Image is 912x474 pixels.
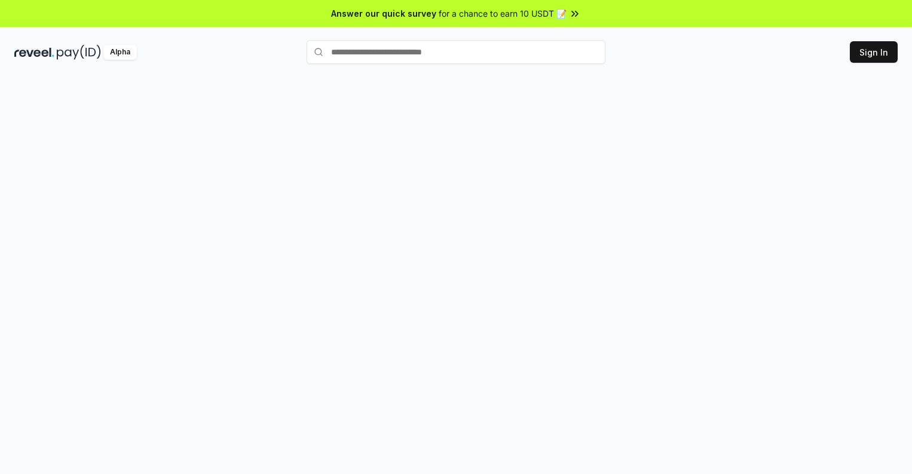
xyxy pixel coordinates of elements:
[14,45,54,60] img: reveel_dark
[850,41,898,63] button: Sign In
[103,45,137,60] div: Alpha
[331,7,436,20] span: Answer our quick survey
[57,45,101,60] img: pay_id
[439,7,567,20] span: for a chance to earn 10 USDT 📝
